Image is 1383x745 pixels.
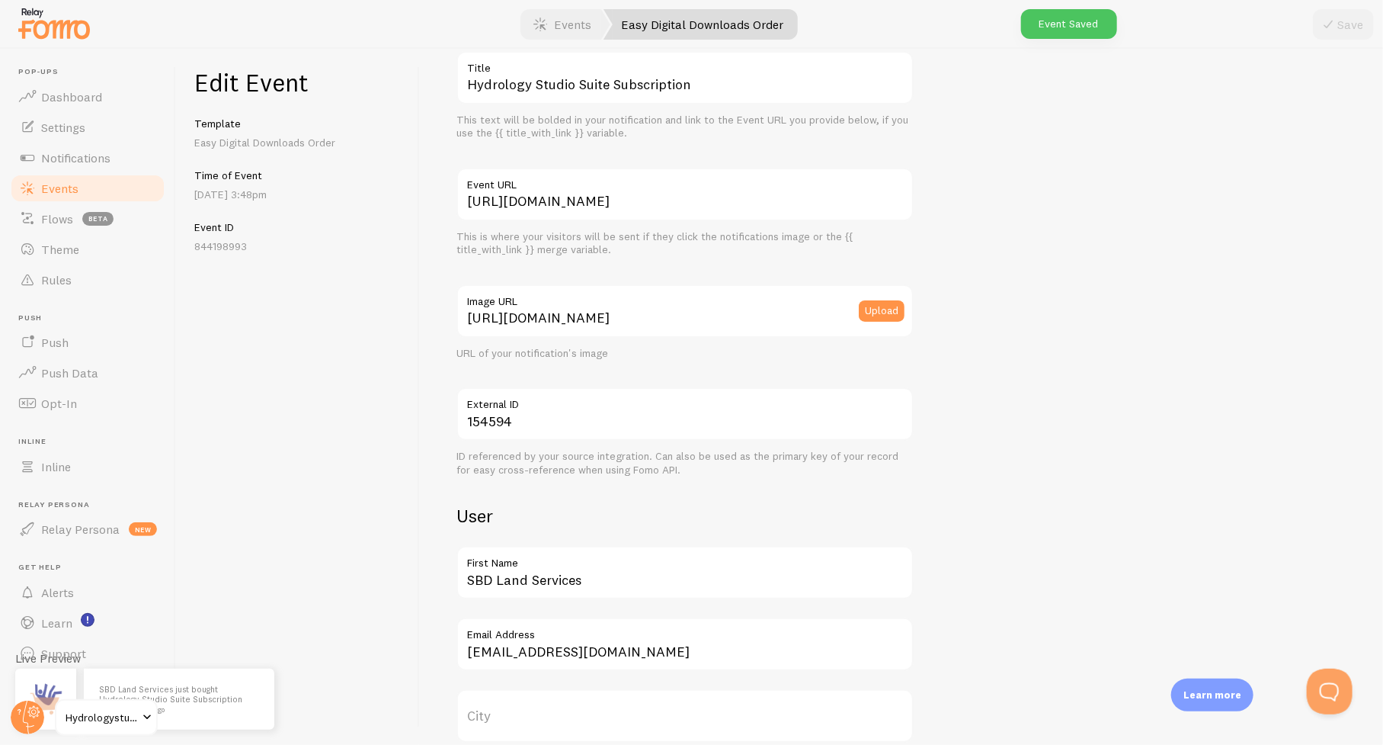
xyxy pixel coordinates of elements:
span: Pop-ups [18,67,166,77]
span: Push [41,335,69,350]
div: This is where your visitors will be sent if they click the notifications image or the {{ title_wi... [456,230,914,257]
label: Event URL [456,168,914,194]
span: Flows [41,211,73,226]
h5: Event ID [194,220,401,234]
p: Learn more [1183,688,1241,702]
a: Inline [9,451,166,482]
span: Relay Persona [18,500,166,510]
span: Theme [41,242,79,257]
p: [DATE] 3:48pm [194,187,401,202]
a: Settings [9,112,166,143]
span: Events [41,181,78,196]
label: Title [456,51,914,77]
h5: Template [194,117,401,130]
svg: <p>Watch New Feature Tutorials!</p> [81,613,94,627]
span: Learn [41,615,72,631]
label: Image URL [456,284,914,310]
h5: Time of Event [194,169,401,182]
span: Support [41,646,86,661]
a: Flows beta [9,204,166,234]
label: External ID [456,387,914,413]
span: Rules [41,272,72,287]
a: Hydrologystudio [55,699,158,736]
div: Learn more [1171,679,1253,711]
span: Alerts [41,585,74,600]
span: Push Data [41,365,98,381]
span: Dashboard [41,89,102,104]
label: First Name [456,546,914,572]
p: 844198993 [194,239,401,254]
h1: Edit Event [194,67,401,98]
a: Rules [9,265,166,295]
span: Opt-In [41,396,77,411]
img: fomo-relay-logo-orange.svg [16,4,92,43]
a: Notifications [9,143,166,173]
span: Hydrologystudio [66,708,138,727]
a: Dashboard [9,82,166,112]
span: Push [18,313,166,323]
span: Get Help [18,563,166,573]
div: This text will be bolded in your notification and link to the Event URL you provide below, if you... [456,114,914,140]
a: Relay Persona new [9,514,166,544]
span: Notifications [41,150,110,165]
h2: User [456,504,914,528]
span: Inline [41,459,71,474]
p: Easy Digital Downloads Order [194,135,401,150]
span: beta [82,212,114,226]
span: Inline [18,437,166,447]
a: Alerts [9,577,166,608]
label: Email Address [456,618,914,644]
span: Settings [41,120,85,135]
div: Event Saved [1021,9,1117,39]
div: ID referenced by your source integration. Can also be used as the primary key of your record for ... [456,450,914,477]
iframe: Help Scout Beacon - Open [1307,669,1353,714]
button: Upload [859,300,904,322]
label: City [456,689,914,743]
a: Opt-In [9,388,166,419]
a: Theme [9,234,166,265]
a: Events [9,173,166,204]
a: Support [9,638,166,669]
a: Learn [9,608,166,638]
span: Relay Persona [41,522,120,537]
a: Push [9,327,166,358]
a: Push Data [9,358,166,388]
div: URL of your notification's image [456,347,914,361]
span: new [129,522,157,536]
